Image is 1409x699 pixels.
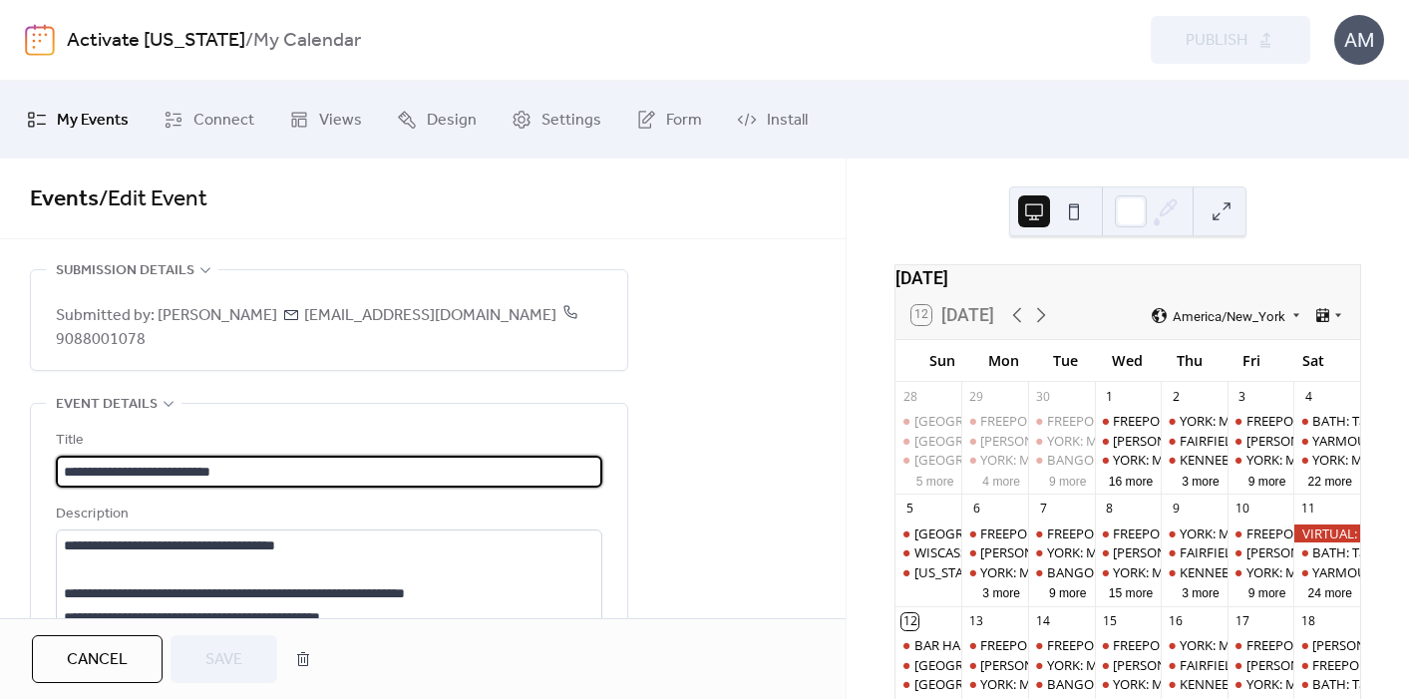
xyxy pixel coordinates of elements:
div: [PERSON_NAME]: NO I.C.E in [PERSON_NAME] [980,656,1252,674]
div: WELLS: NO I.C.E in Wells [961,432,1028,450]
div: YORK: Morning Resistance at Town Center [1228,563,1294,581]
div: 9 [1168,501,1185,518]
div: [PERSON_NAME]: NO I.C.E in [PERSON_NAME] [980,432,1252,450]
span: Submitted by: [PERSON_NAME] [EMAIL_ADDRESS][DOMAIN_NAME] [56,304,602,352]
div: YARMOUTH: Saturday Weekly Rally - Resist Hate - Support Democracy [1293,563,1360,581]
button: Cancel [32,635,163,683]
div: YORK: Morning Resistance at [GEOGRAPHIC_DATA] [1047,543,1350,561]
span: Views [319,105,362,137]
div: YORK: Morning Resistance at Town Center [1161,636,1228,654]
div: [GEOGRAPHIC_DATA]: Organize - Resistance Singers! [914,675,1225,693]
div: BATH: Tabling at the Bath Farmers Market [1293,675,1360,693]
div: [PERSON_NAME]: NO I.C.E in [PERSON_NAME] [1113,432,1385,450]
span: Cancel [67,648,128,672]
div: YORK: Morning Resistance at Town Center [1293,451,1360,469]
div: WELLS: NO I.C.E in Wells [961,543,1028,561]
div: WELLS: NO I.C.E in Wells [1228,543,1294,561]
div: 2 [1168,388,1185,405]
div: BELFAST: Support Palestine Weekly Standout [895,656,962,674]
div: FREEPORT: Visibility Brigade Standout [1113,636,1337,654]
b: My Calendar [253,22,361,60]
div: WELLS: NO I.C.E in Wells [1095,543,1162,561]
span: Design [427,105,477,137]
a: My Events [12,89,144,151]
div: PORTLAND: Organize - Resistance Singers! [895,675,962,693]
div: FREEPORT: Visibility Brigade Standout [1113,524,1337,542]
div: YORK: Morning Resistance at Town Center [1028,656,1095,674]
div: FAIRFIELD: Stop The Coup [1180,432,1335,450]
div: FAIRFIELD: Stop The Coup [1180,656,1335,674]
div: FREEPORT: AM and PM Rush Hour Brigade. Click for times! [1228,636,1294,654]
div: Description [56,503,598,526]
div: FREEPORT: VISIBILITY FREEPORT Stand for Democracy! [1028,524,1095,542]
button: 4 more [974,471,1028,490]
div: FREEPORT: Visibility Brigade Standout [1095,524,1162,542]
div: YORK: Morning Resistance at [GEOGRAPHIC_DATA] [1047,432,1350,450]
div: 4 [1300,388,1317,405]
div: PORTLAND: Solidarity Flotilla for Gaza [895,412,962,430]
div: 8 [1101,501,1118,518]
div: 1 [1101,388,1118,405]
div: BATH: Tabling at the Bath Farmers Market [1293,412,1360,430]
div: FREEPORT: VISIBILITY FREEPORT Stand for Democracy! [1028,412,1095,430]
div: AM [1334,15,1384,65]
div: 3 [1233,388,1250,405]
div: 5 [901,501,918,518]
button: 16 more [1101,471,1161,490]
div: FAIRFIELD: Stop The Coup [1161,543,1228,561]
div: 18 [1300,613,1317,630]
div: [GEOGRAPHIC_DATA]: Support Palestine Weekly Standout [914,451,1260,469]
div: FREEPORT: VISIBILITY FREEPORT Stand for Democracy! [1028,636,1095,654]
div: [GEOGRAPHIC_DATA]: Support Palestine Weekly Standout [914,656,1260,674]
a: Form [621,89,717,151]
div: YORK: Morning Resistance at Town Center [1095,563,1162,581]
div: [PERSON_NAME]: NO I.C.E in [PERSON_NAME] [1113,656,1385,674]
button: 15 more [1101,582,1161,601]
div: FREEPORT: AM and PM Rush Hour Brigade. Click for times! [961,524,1028,542]
a: Settings [497,89,616,151]
div: WELLS: NO I.C.E in Wells [961,656,1028,674]
div: BELFAST: Support Palestine Weekly Standout [895,524,962,542]
button: 22 more [1300,471,1360,490]
div: 6 [968,501,985,518]
div: Wed [1097,340,1159,381]
div: WELLS: Nor ICE in Wells! Nor Kings! [1293,636,1360,654]
div: FREEPORT: AM and PM Rush Hour Brigade. Click for times! [961,412,1028,430]
div: KENNEBUNK: Stand Out [1180,675,1325,693]
span: Form [666,105,702,137]
a: Connect [149,89,269,151]
a: Install [722,89,823,151]
span: Install [767,105,808,137]
div: YORK: Morning Resistance at [GEOGRAPHIC_DATA] [980,675,1283,693]
div: YORK: Morning Resistance at Town Center [1228,451,1294,469]
div: FREEPORT: AM and PM Rush Hour Brigade. Click for times! [980,412,1324,430]
div: FREEPORT: VISIBILITY FREEPORT Stand for Democracy! [1047,412,1372,430]
div: FREEPORT: AM and PM Rush Hour Brigade. Click for times! [1228,412,1294,430]
div: WELLS: NO I.C.E in Wells [1228,656,1294,674]
div: YORK: Morning Resistance at Town Center [1161,524,1228,542]
div: Tue [1035,340,1097,381]
img: logo [25,24,55,56]
div: Sun [911,340,973,381]
div: FREEPORT: Visibility Brigade Standout [1095,412,1162,430]
div: FAIRFIELD: Stop The Coup [1180,543,1335,561]
div: YORK: Morning Resistance at Town Center [961,451,1028,469]
div: YORK: Morning Resistance at Town Center [1028,543,1095,561]
div: Thu [1159,340,1221,381]
div: FREEPORT: AM and PM Rush Hour Brigade. Click for times! [1228,524,1294,542]
div: BANGOR: Weekly peaceful protest [1028,563,1095,581]
button: 9 more [1041,471,1095,490]
button: 3 more [974,582,1028,601]
div: FREEPORT: VISIBILITY FREEPORT Stand for Democracy! [1047,636,1372,654]
div: Maine VIRTUAL: Democratic Socialists of America Political Education Session: Electoral Organizing... [895,563,962,581]
div: Fri [1221,340,1282,381]
div: FREEPORT: AM and PM Rush Hour Brigade. Click for times! [961,636,1028,654]
button: 9 more [1240,582,1294,601]
div: BATH: Tabling at the Bath Farmers Market [1293,543,1360,561]
div: [DATE] [895,265,1360,291]
div: 10 [1233,501,1250,518]
button: 3 more [1174,582,1228,601]
button: 24 more [1300,582,1360,601]
div: BELFAST: Support Palestine Weekly Standout [895,451,962,469]
div: BAR HARBOR: Hold The Line For Healthcare [914,636,1174,654]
